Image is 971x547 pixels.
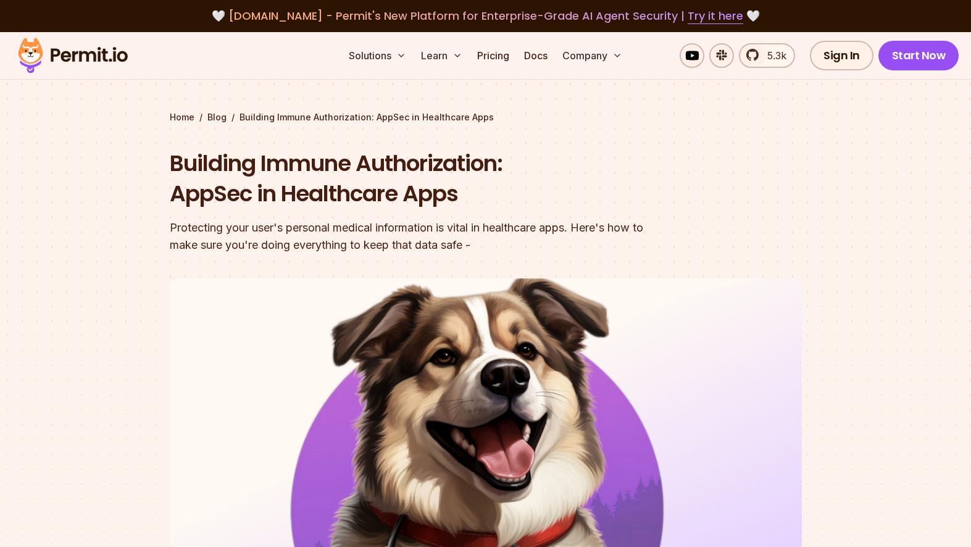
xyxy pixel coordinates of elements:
span: [DOMAIN_NAME] - Permit's New Platform for Enterprise-Grade AI Agent Security | [228,8,743,23]
button: Learn [416,43,467,68]
a: Blog [207,111,227,123]
button: Company [557,43,627,68]
img: Permit logo [12,35,133,77]
a: 5.3k [739,43,795,68]
div: 🤍 🤍 [30,7,941,25]
a: Try it here [688,8,743,24]
div: / / [170,111,802,123]
button: Solutions [344,43,411,68]
span: 5.3k [760,48,786,63]
div: Protecting your user's personal medical information is vital in healthcare apps. Here's how to ma... [170,219,644,254]
a: Start Now [878,41,959,70]
a: Docs [519,43,552,68]
h1: Building Immune Authorization: AppSec in Healthcare Apps [170,148,644,209]
a: Pricing [472,43,514,68]
a: Sign In [810,41,873,70]
a: Home [170,111,194,123]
